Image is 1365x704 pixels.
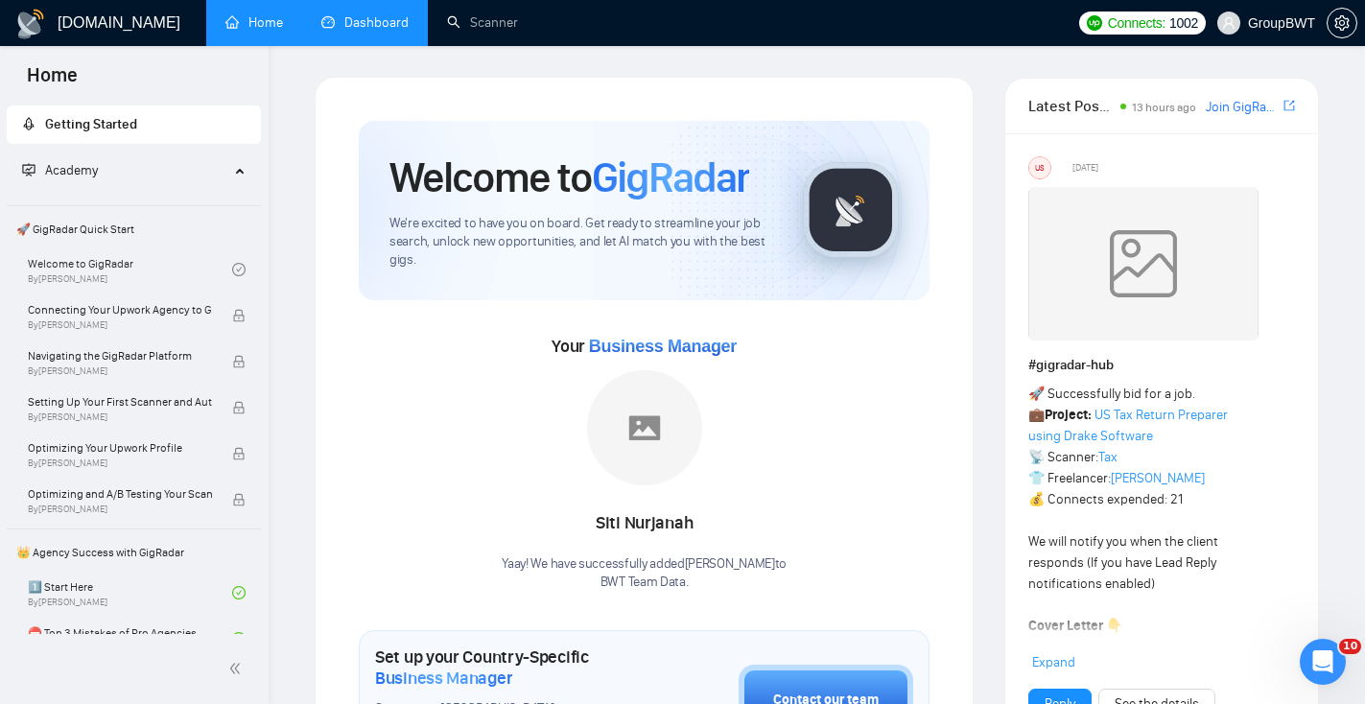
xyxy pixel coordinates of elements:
img: weqQh+iSagEgQAAAABJRU5ErkJggg== [1028,187,1259,340]
span: Expand [1032,654,1075,670]
span: Optimizing Your Upwork Profile [28,438,212,458]
span: lock [232,401,246,414]
span: rocket [22,117,35,130]
img: placeholder.png [587,370,702,485]
span: lock [232,355,246,368]
span: Getting Started [45,116,137,132]
a: setting [1327,15,1357,31]
span: Academy [22,162,98,178]
div: US [1029,157,1050,178]
a: Join GigRadar Slack Community [1206,97,1280,118]
span: 🚀 GigRadar Quick Start [9,210,259,248]
h1: # gigradar-hub [1028,355,1295,376]
span: double-left [228,659,247,678]
a: 1️⃣ Start HereBy[PERSON_NAME] [28,572,232,614]
a: ⛔ Top 3 Mistakes of Pro Agencies [28,618,232,660]
img: gigradar-logo.png [803,162,899,258]
span: Academy [45,162,98,178]
span: lock [232,493,246,506]
span: Home [12,61,93,102]
span: By [PERSON_NAME] [28,365,212,377]
button: setting [1327,8,1357,38]
span: Latest Posts from the GigRadar Community [1028,94,1115,118]
span: Connects: [1108,12,1165,34]
strong: Cover Letter 👇 [1028,618,1122,634]
a: Welcome to GigRadarBy[PERSON_NAME] [28,248,232,291]
span: Optimizing and A/B Testing Your Scanner for Better Results [28,484,212,504]
span: 👑 Agency Success with GigRadar [9,533,259,572]
iframe: Intercom live chat [1300,639,1346,685]
span: fund-projection-screen [22,163,35,176]
a: [PERSON_NAME] [1111,470,1205,486]
span: lock [232,447,246,460]
span: We're excited to have you on board. Get ready to streamline your job search, unlock new opportuni... [389,215,772,270]
strong: Project: [1045,407,1092,423]
span: check-circle [232,632,246,645]
span: setting [1328,15,1356,31]
span: Business Manager [375,668,512,689]
span: GigRadar [592,152,749,203]
a: homeHome [225,14,283,31]
a: searchScanner [447,14,518,31]
span: By [PERSON_NAME] [28,411,212,423]
span: check-circle [232,586,246,599]
span: By [PERSON_NAME] [28,504,212,515]
a: export [1283,97,1295,115]
span: Navigating the GigRadar Platform [28,346,212,365]
span: 1002 [1169,12,1198,34]
a: US Tax Return Preparer using Drake Software [1028,407,1228,444]
img: upwork-logo.png [1087,15,1102,31]
span: Connecting Your Upwork Agency to GigRadar [28,300,212,319]
h1: Set up your Country-Specific [375,646,643,689]
span: By [PERSON_NAME] [28,319,212,331]
span: By [PERSON_NAME] [28,458,212,469]
span: user [1222,16,1236,30]
div: Yaay! We have successfully added [PERSON_NAME] to [502,555,787,592]
a: dashboardDashboard [321,14,409,31]
a: Tax [1098,449,1118,465]
span: 10 [1339,639,1361,654]
img: logo [15,9,46,39]
span: Your [552,336,737,357]
span: Business Manager [589,337,737,356]
h1: Welcome to [389,152,749,203]
span: lock [232,309,246,322]
span: Setting Up Your First Scanner and Auto-Bidder [28,392,212,411]
p: BWT Team Data . [502,574,787,592]
span: 13 hours ago [1132,101,1196,114]
div: Siti Nurjanah [502,507,787,540]
span: [DATE] [1072,159,1098,176]
span: check-circle [232,263,246,276]
li: Getting Started [7,106,261,144]
span: export [1283,98,1295,113]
